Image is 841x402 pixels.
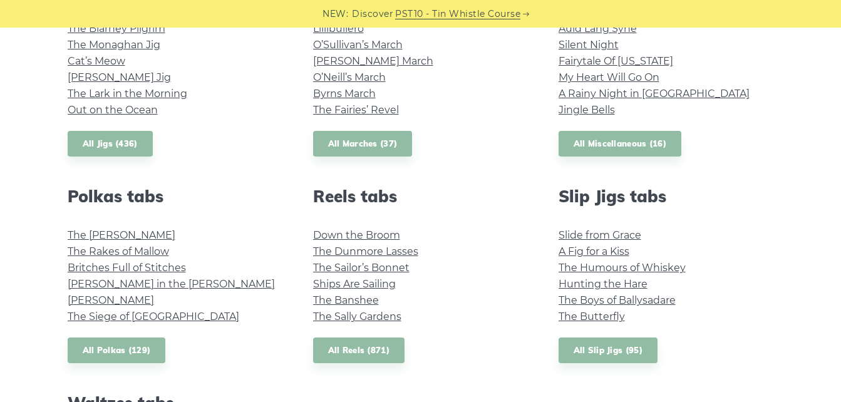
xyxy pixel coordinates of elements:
[68,71,171,83] a: [PERSON_NAME] Jig
[313,104,399,116] a: The Fairies’ Revel
[313,23,364,34] a: Lillibullero
[559,71,659,83] a: My Heart Will Go On
[559,187,774,206] h2: Slip Jigs tabs
[313,262,410,274] a: The Sailor’s Bonnet
[68,229,175,241] a: The [PERSON_NAME]
[559,278,648,290] a: Hunting the Hare
[559,104,615,116] a: Jingle Bells
[313,131,413,157] a: All Marches (37)
[559,311,625,322] a: The Butterfly
[322,7,348,21] span: NEW:
[559,294,676,306] a: The Boys of Ballysadare
[313,278,396,290] a: Ships Are Sailing
[68,39,160,51] a: The Monaghan Jig
[313,229,400,241] a: Down the Broom
[313,88,376,100] a: Byrns March
[559,245,629,257] a: A Fig for a Kiss
[68,55,125,67] a: Cat’s Meow
[559,23,637,34] a: Auld Lang Syne
[559,88,750,100] a: A Rainy Night in [GEOGRAPHIC_DATA]
[313,187,529,206] h2: Reels tabs
[559,262,686,274] a: The Humours of Whiskey
[68,245,169,257] a: The Rakes of Mallow
[313,311,401,322] a: The Sally Gardens
[559,39,619,51] a: Silent Night
[68,104,158,116] a: Out on the Ocean
[313,39,403,51] a: O’Sullivan’s March
[559,131,682,157] a: All Miscellaneous (16)
[559,338,658,363] a: All Slip Jigs (95)
[313,55,433,67] a: [PERSON_NAME] March
[68,88,187,100] a: The Lark in the Morning
[68,131,153,157] a: All Jigs (436)
[313,71,386,83] a: O’Neill’s March
[68,187,283,206] h2: Polkas tabs
[68,262,186,274] a: Britches Full of Stitches
[313,245,418,257] a: The Dunmore Lasses
[559,55,673,67] a: Fairytale Of [US_STATE]
[68,278,275,290] a: [PERSON_NAME] in the [PERSON_NAME]
[68,23,165,34] a: The Blarney Pilgrim
[68,294,154,306] a: [PERSON_NAME]
[68,311,239,322] a: The Siege of [GEOGRAPHIC_DATA]
[352,7,393,21] span: Discover
[68,338,166,363] a: All Polkas (129)
[313,338,405,363] a: All Reels (871)
[559,229,641,241] a: Slide from Grace
[395,7,520,21] a: PST10 - Tin Whistle Course
[313,294,379,306] a: The Banshee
